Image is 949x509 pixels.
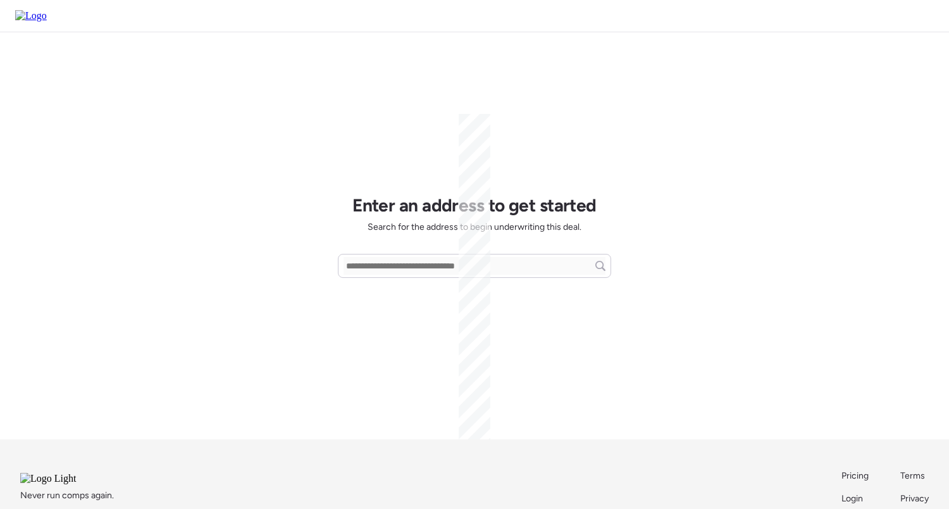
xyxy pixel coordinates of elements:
span: Search for the address to begin underwriting this deal. [368,221,581,234]
span: Pricing [841,470,869,481]
a: Pricing [841,470,870,482]
span: Never run comps again. [20,489,114,502]
a: Login [841,493,870,505]
a: Privacy [900,493,929,505]
h1: Enter an address to get started [352,194,597,216]
img: Logo Light [20,473,110,484]
span: Terms [900,470,925,481]
img: Logo [15,10,47,22]
span: Login [841,493,863,504]
a: Terms [900,470,929,482]
span: Privacy [900,493,929,504]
